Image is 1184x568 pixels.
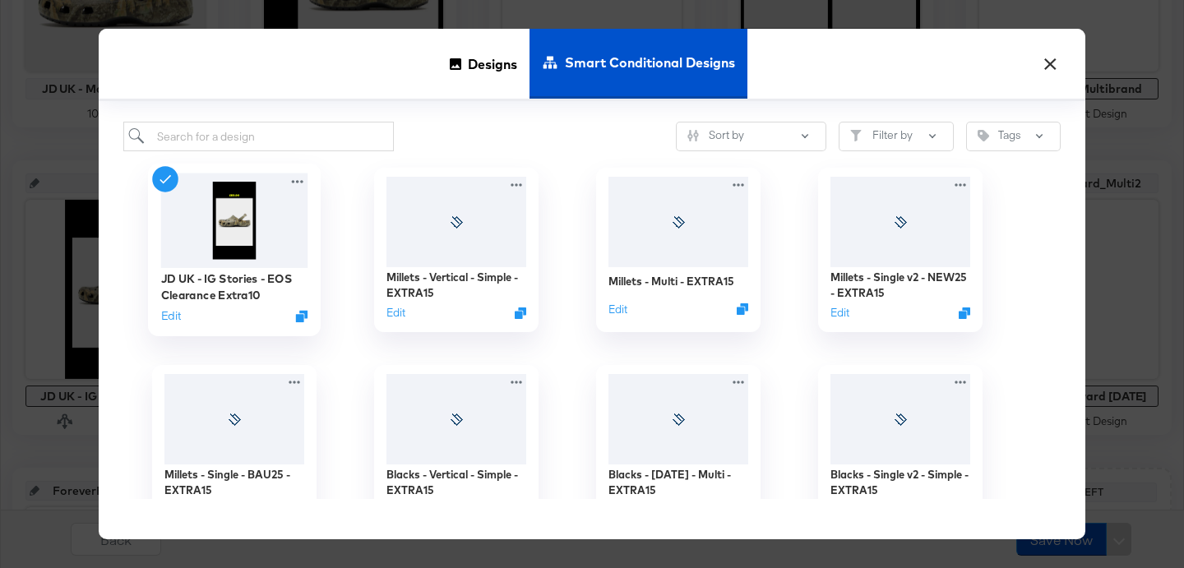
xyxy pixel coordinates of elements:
[148,164,321,336] div: JD UK - IG Stories - EOS Clearance Extra10EditDuplicate
[374,365,539,529] div: Blacks - Vertical - Simple - EXTRA15
[386,467,526,497] div: Blacks - Vertical - Simple - EXTRA15
[818,168,983,332] div: Millets - Single v2 - NEW25 - EXTRA15EditDuplicate
[161,173,308,268] img: SF6XlvEgZhJl_5jmElLX2Q.jpg
[608,467,748,497] div: Blacks - [DATE] - Multi - EXTRA15
[966,122,1061,151] button: TagTags
[687,130,699,141] svg: Sliders
[565,26,735,99] span: Smart Conditional Designs
[830,305,849,321] button: Edit
[978,130,989,141] svg: Tag
[515,307,526,319] svg: Duplicate
[123,122,394,152] input: Search for a design
[386,305,405,321] button: Edit
[959,307,970,319] svg: Duplicate
[608,302,627,317] button: Edit
[596,365,761,529] div: Blacks - [DATE] - Multi - EXTRA15
[374,168,539,332] div: Millets - Vertical - Simple - EXTRA15EditDuplicate
[850,130,862,141] svg: Filter
[830,467,970,497] div: Blacks - Single v2 - Simple - EXTRA15
[676,122,826,151] button: SlidersSort by
[596,168,761,332] div: Millets - Multi - EXTRA15EditDuplicate
[468,27,517,99] span: Designs
[818,365,983,529] div: Blacks - Single v2 - Simple - EXTRA15
[608,274,734,289] div: Millets - Multi - EXTRA15
[1035,45,1065,75] button: ×
[161,270,308,302] div: JD UK - IG Stories - EOS Clearance Extra10
[839,122,954,151] button: FilterFilter by
[164,467,304,497] div: Millets - Single - BAU25 - EXTRA15
[830,270,970,300] div: Millets - Single v2 - NEW25 - EXTRA15
[161,308,181,324] button: Edit
[737,303,748,315] svg: Duplicate
[152,365,317,529] div: Millets - Single - BAU25 - EXTRA15
[296,310,308,322] svg: Duplicate
[386,270,526,300] div: Millets - Vertical - Simple - EXTRA15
